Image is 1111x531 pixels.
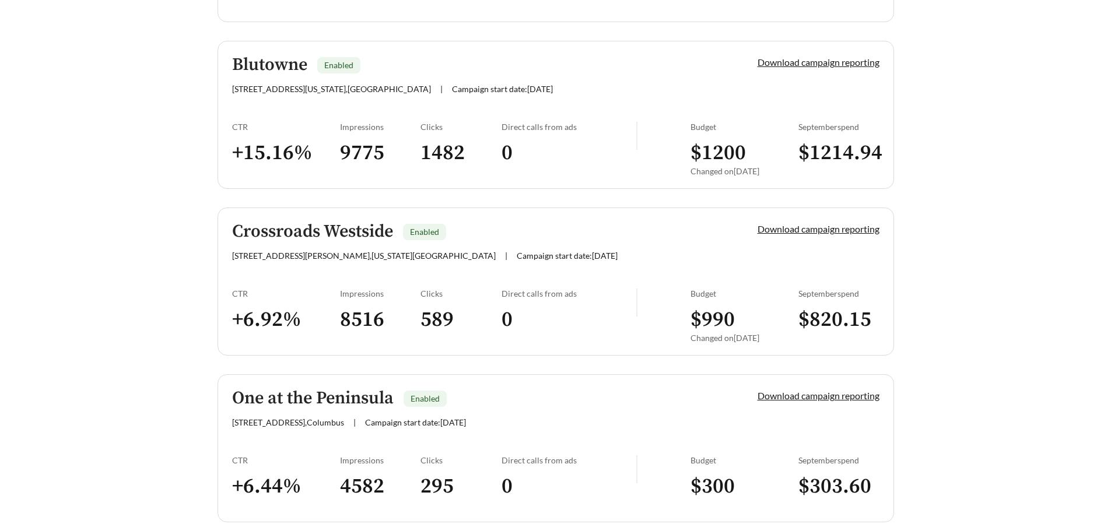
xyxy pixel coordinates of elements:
[411,393,440,403] span: Enabled
[232,289,340,298] div: CTR
[505,251,507,261] span: |
[353,417,356,427] span: |
[340,473,421,500] h3: 4582
[232,122,340,132] div: CTR
[232,473,340,500] h3: + 6.44 %
[452,84,553,94] span: Campaign start date: [DATE]
[232,84,431,94] span: [STREET_ADDRESS][US_STATE] , [GEOGRAPHIC_DATA]
[691,166,798,176] div: Changed on [DATE]
[636,122,637,150] img: line
[758,390,879,401] a: Download campaign reporting
[517,251,618,261] span: Campaign start date: [DATE]
[502,289,636,298] div: Direct calls from ads
[798,289,879,298] div: September spend
[218,374,894,522] a: One at the PeninsulaEnabled[STREET_ADDRESS],Columbus|Campaign start date:[DATE]Download campaign ...
[758,223,879,234] a: Download campaign reporting
[691,333,798,343] div: Changed on [DATE]
[691,140,798,166] h3: $ 1200
[232,389,394,408] h5: One at the Peninsula
[502,473,636,500] h3: 0
[691,455,798,465] div: Budget
[410,227,439,237] span: Enabled
[420,289,502,298] div: Clicks
[502,122,636,132] div: Direct calls from ads
[420,455,502,465] div: Clicks
[420,122,502,132] div: Clicks
[340,455,421,465] div: Impressions
[232,251,496,261] span: [STREET_ADDRESS][PERSON_NAME] , [US_STATE][GEOGRAPHIC_DATA]
[218,41,894,189] a: BlutowneEnabled[STREET_ADDRESS][US_STATE],[GEOGRAPHIC_DATA]|Campaign start date:[DATE]Download ca...
[691,289,798,298] div: Budget
[691,307,798,333] h3: $ 990
[440,84,443,94] span: |
[420,473,502,500] h3: 295
[798,473,879,500] h3: $ 303.60
[691,473,798,500] h3: $ 300
[758,57,879,68] a: Download campaign reporting
[340,122,421,132] div: Impressions
[340,140,421,166] h3: 9775
[636,289,637,317] img: line
[232,307,340,333] h3: + 6.92 %
[232,140,340,166] h3: + 15.16 %
[340,307,421,333] h3: 8516
[691,122,798,132] div: Budget
[232,455,340,465] div: CTR
[365,417,466,427] span: Campaign start date: [DATE]
[502,307,636,333] h3: 0
[420,140,502,166] h3: 1482
[232,417,344,427] span: [STREET_ADDRESS] , Columbus
[636,455,637,483] img: line
[502,455,636,465] div: Direct calls from ads
[798,140,879,166] h3: $ 1214.94
[798,455,879,465] div: September spend
[798,122,879,132] div: September spend
[502,140,636,166] h3: 0
[340,289,421,298] div: Impressions
[420,307,502,333] h3: 589
[324,60,353,70] span: Enabled
[218,208,894,356] a: Crossroads WestsideEnabled[STREET_ADDRESS][PERSON_NAME],[US_STATE][GEOGRAPHIC_DATA]|Campaign star...
[232,222,393,241] h5: Crossroads Westside
[232,55,307,75] h5: Blutowne
[798,307,879,333] h3: $ 820.15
